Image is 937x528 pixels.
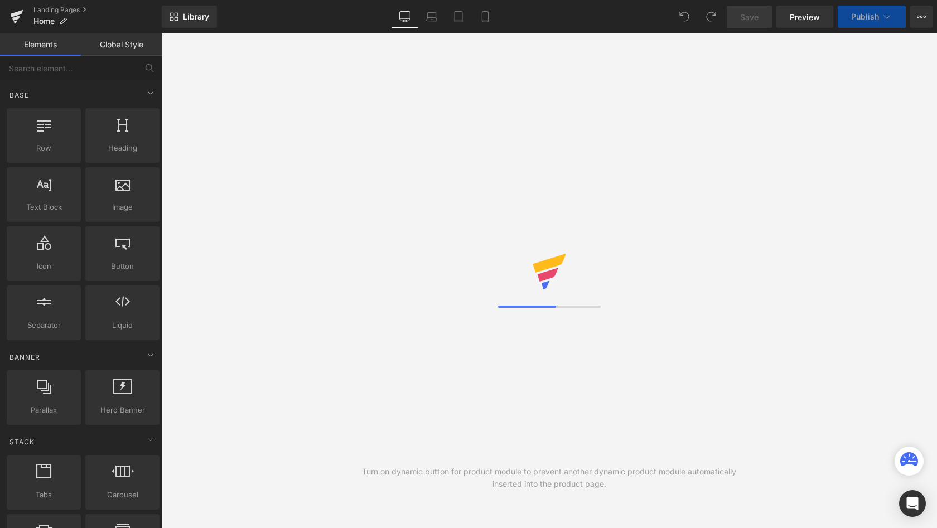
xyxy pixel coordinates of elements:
a: Laptop [418,6,445,28]
button: Redo [700,6,722,28]
span: Hero Banner [89,404,156,416]
a: Global Style [81,33,162,56]
span: Separator [10,319,78,331]
div: Turn on dynamic button for product module to prevent another dynamic product module automatically... [355,466,743,490]
a: Mobile [472,6,499,28]
span: Liquid [89,319,156,331]
span: Carousel [89,489,156,501]
span: Home [33,17,55,26]
button: Publish [838,6,906,28]
button: More [910,6,933,28]
span: Parallax [10,404,78,416]
span: Button [89,260,156,272]
span: Library [183,12,209,22]
span: Banner [8,352,41,362]
span: Row [10,142,78,154]
span: Image [89,201,156,213]
a: Desktop [392,6,418,28]
span: Icon [10,260,78,272]
a: Preview [776,6,833,28]
span: Preview [790,11,820,23]
span: Text Block [10,201,78,213]
span: Stack [8,437,36,447]
span: Tabs [10,489,78,501]
a: Landing Pages [33,6,162,14]
span: Heading [89,142,156,154]
button: Undo [673,6,695,28]
a: Tablet [445,6,472,28]
span: Save [740,11,759,23]
span: Base [8,90,30,100]
div: Open Intercom Messenger [899,490,926,517]
span: Publish [851,12,879,21]
a: New Library [162,6,217,28]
